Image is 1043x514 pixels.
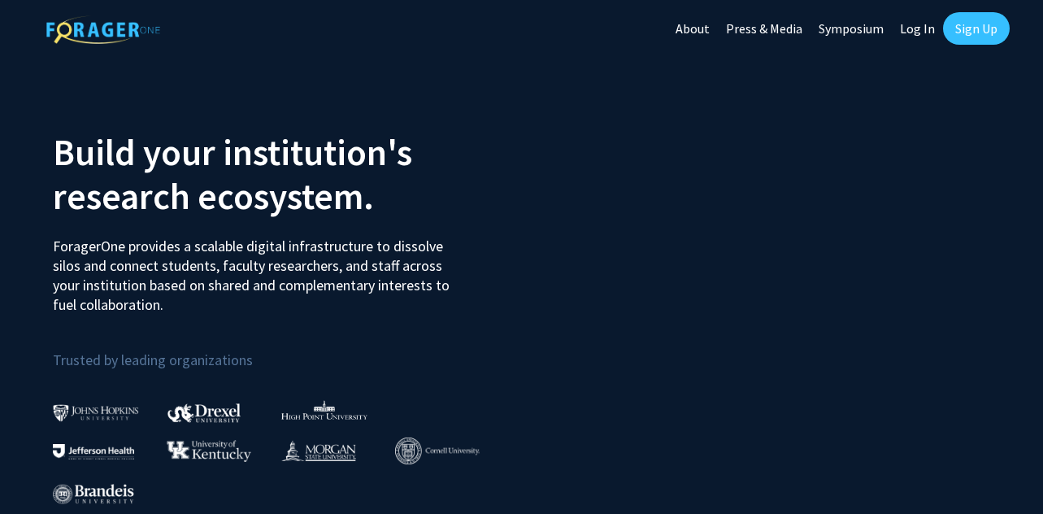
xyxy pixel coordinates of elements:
img: Johns Hopkins University [53,404,139,421]
img: ForagerOne Logo [46,15,160,44]
h2: Build your institution's research ecosystem. [53,130,510,218]
img: Drexel University [167,403,241,422]
a: Sign Up [943,12,1010,45]
img: Morgan State University [281,440,356,461]
img: Thomas Jefferson University [53,444,134,460]
img: University of Kentucky [167,440,251,462]
img: Cornell University [395,438,480,464]
img: Brandeis University [53,484,134,504]
p: ForagerOne provides a scalable digital infrastructure to dissolve silos and connect students, fac... [53,224,454,315]
img: High Point University [281,400,367,420]
p: Trusted by leading organizations [53,328,510,372]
